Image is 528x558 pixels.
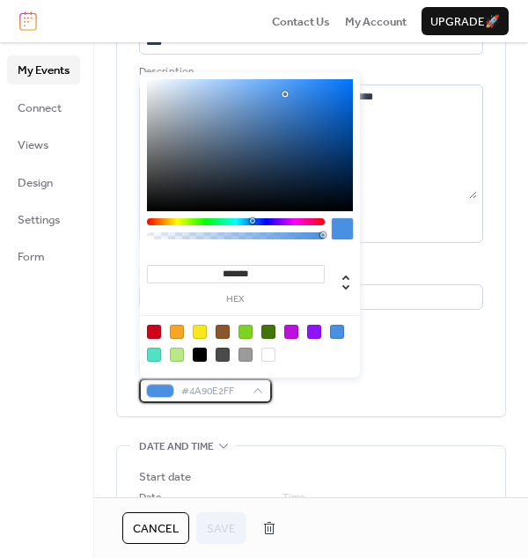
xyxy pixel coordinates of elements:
div: #7ED321 [238,325,253,339]
span: Form [18,248,45,266]
div: #000000 [193,348,207,362]
span: Date and time [139,438,214,456]
span: Views [18,136,48,154]
div: #D0021B [147,325,161,339]
div: #9013FE [307,325,321,339]
span: Contact Us [272,13,330,31]
button: Upgrade🚀 [422,7,509,35]
img: logo [19,11,37,31]
label: hex [147,295,325,305]
div: #9B9B9B [238,348,253,362]
div: #F8E71C [193,325,207,339]
div: #F5A623 [170,325,184,339]
div: #4A90E2 [330,325,344,339]
div: #50E3C2 [147,348,161,362]
span: Design [18,174,53,192]
button: Cancel [122,512,189,544]
span: My Account [345,13,407,31]
div: #BD10E0 [284,325,298,339]
span: My Events [18,62,70,79]
a: Views [7,130,80,158]
div: #4A4A4A [216,348,230,362]
span: Settings [18,211,60,229]
div: #8B572A [216,325,230,339]
a: Form [7,242,80,270]
div: Description [139,63,480,81]
a: Contact Us [272,12,330,30]
div: #B8E986 [170,348,184,362]
div: #417505 [261,325,275,339]
span: Cancel [133,520,179,538]
a: My Events [7,55,80,84]
div: #FFFFFF [261,348,275,362]
a: Connect [7,93,80,121]
span: Upgrade 🚀 [430,13,500,31]
span: Date [139,489,161,507]
span: Connect [18,99,62,117]
span: Time [282,489,305,507]
a: Settings [7,205,80,233]
a: My Account [345,12,407,30]
div: Start date [139,468,191,486]
span: #4A90E2FF [181,383,244,400]
a: Design [7,168,80,196]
